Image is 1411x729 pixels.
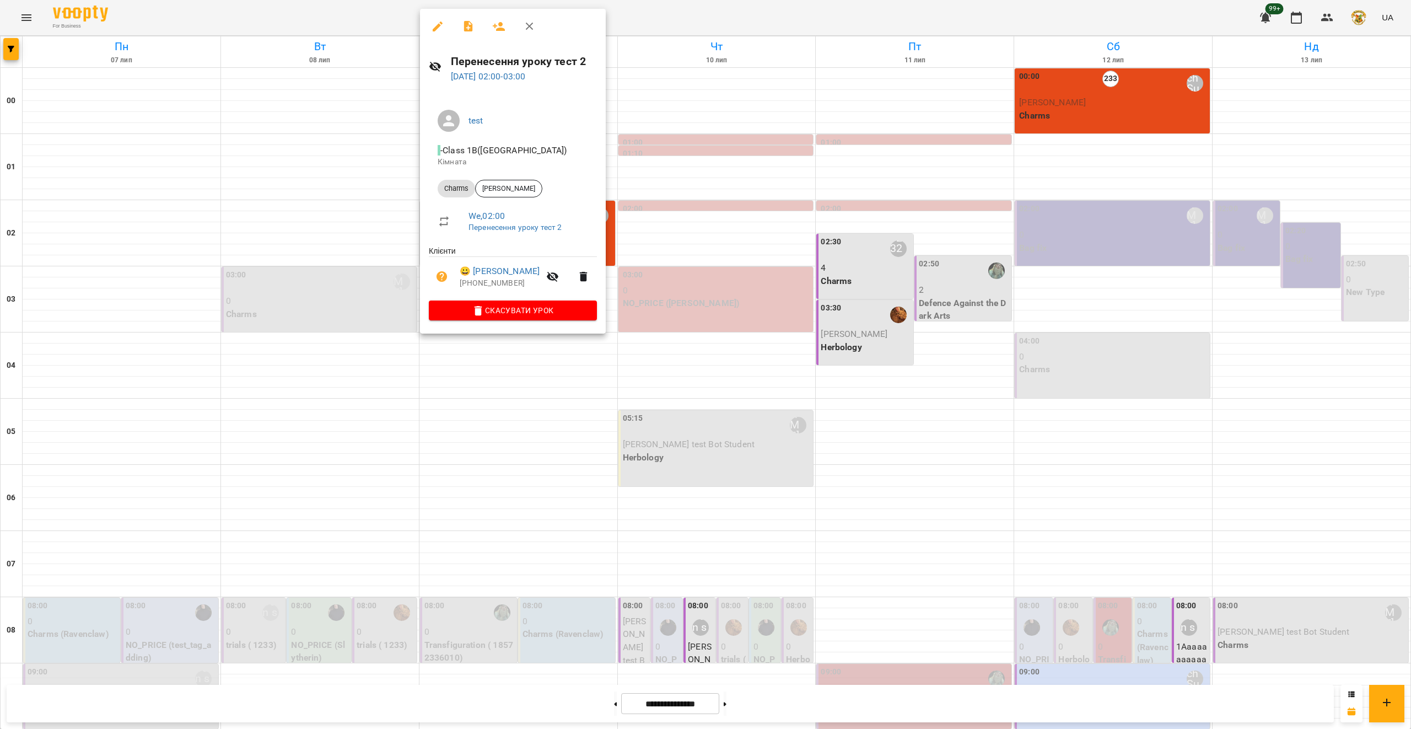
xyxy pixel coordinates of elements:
button: Скасувати Урок [429,301,597,320]
span: Скасувати Урок [438,304,588,317]
a: [DATE] 02:00-03:00 [451,71,526,82]
ul: Клієнти [429,245,597,301]
p: [PHONE_NUMBER] [460,278,540,289]
a: Перенесення уроку тест 2 [468,223,562,232]
button: Візит ще не сплачено. Додати оплату? [429,264,455,290]
span: - Class 1B([GEOGRAPHIC_DATA]) [438,145,569,156]
div: [PERSON_NAME] [475,180,542,197]
span: Charms [438,184,475,194]
p: Кімната [438,157,588,168]
a: We , 02:00 [468,211,505,221]
a: 😀 [PERSON_NAME] [460,265,540,278]
span: [PERSON_NAME] [476,184,542,194]
h6: Перенесення уроку тест 2 [451,53,597,70]
a: test [468,115,483,126]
